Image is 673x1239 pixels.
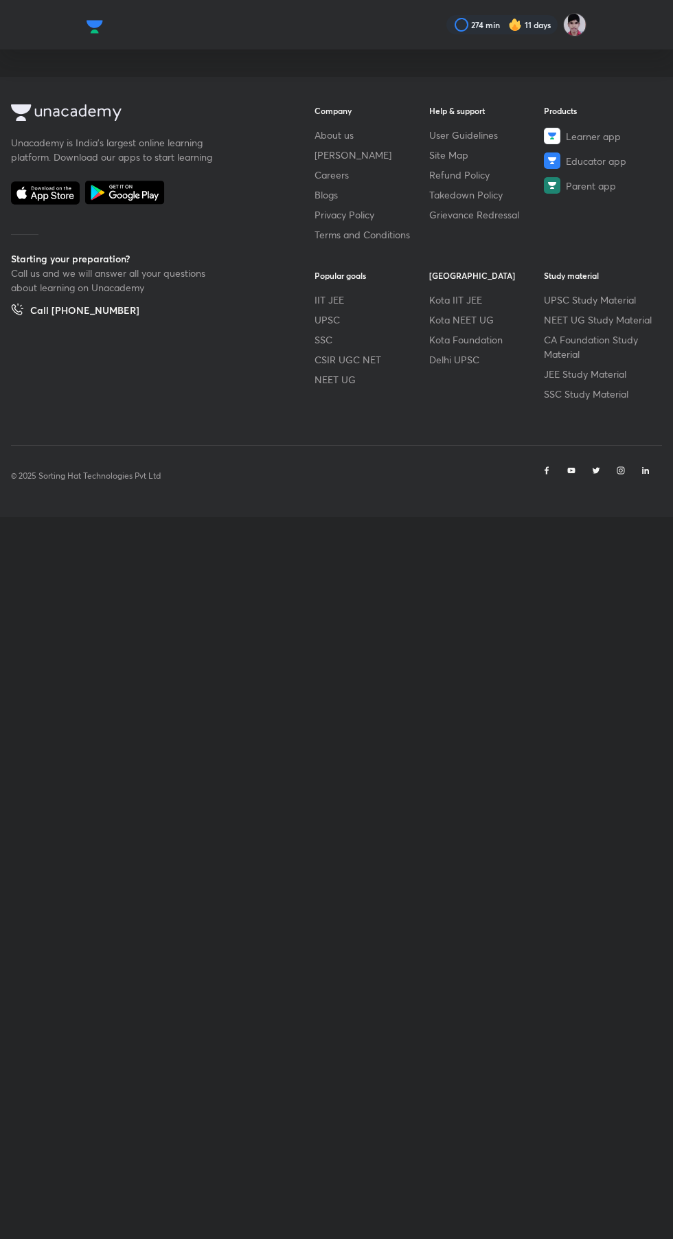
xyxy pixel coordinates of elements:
a: NEET UG [315,372,429,387]
h5: Starting your preparation? [11,251,276,266]
img: Learner app [544,128,560,144]
a: About us [315,128,429,142]
h6: Products [544,104,659,117]
a: Takedown Policy [429,187,544,202]
h6: Company [315,104,429,117]
a: UPSC [315,312,429,327]
img: Alok Mishra [563,13,586,36]
span: Careers [315,168,349,182]
a: NEET UG Study Material [544,312,659,327]
a: Kota Foundation [429,332,544,347]
span: Learner app [566,129,621,144]
a: Terms and Conditions [315,227,429,242]
a: [PERSON_NAME] [315,148,429,162]
a: Grievance Redressal [429,207,544,222]
p: © 2025 Sorting Hat Technologies Pvt Ltd [11,470,161,482]
a: Company Logo [11,104,276,124]
a: Company Logo [87,16,103,33]
a: Kota NEET UG [429,312,544,327]
a: Careers [315,168,429,182]
a: Parent app [544,177,659,194]
a: CSIR UGC NET [315,352,429,367]
a: SSC Study Material [544,387,659,401]
a: Site Map [429,148,544,162]
h5: Call [PHONE_NUMBER] [30,303,139,322]
a: Learner app [544,128,659,144]
a: Privacy Policy [315,207,429,222]
a: Refund Policy [429,168,544,182]
img: streak [508,18,522,32]
h6: Study material [544,269,659,282]
a: JEE Study Material [544,367,659,381]
a: Educator app [544,152,659,169]
a: Call [PHONE_NUMBER] [11,303,139,322]
a: UPSC Study Material [544,293,659,307]
h6: [GEOGRAPHIC_DATA] [429,269,544,282]
h6: Popular goals [315,269,429,282]
a: Delhi UPSC [429,352,544,367]
p: Call us and we will answer all your questions about learning on Unacademy [11,266,217,295]
a: User Guidelines [429,128,544,142]
img: Educator app [544,152,560,169]
img: Company Logo [11,104,122,121]
span: Parent app [566,179,616,193]
img: Company Logo [87,16,103,37]
a: Blogs [315,187,429,202]
a: CA Foundation Study Material [544,332,659,361]
a: SSC [315,332,429,347]
a: IIT JEE [315,293,429,307]
a: Kota IIT JEE [429,293,544,307]
img: Parent app [544,177,560,194]
span: Educator app [566,154,626,168]
h6: Help & support [429,104,544,117]
p: Unacademy is India’s largest online learning platform. Download our apps to start learning [11,135,217,164]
